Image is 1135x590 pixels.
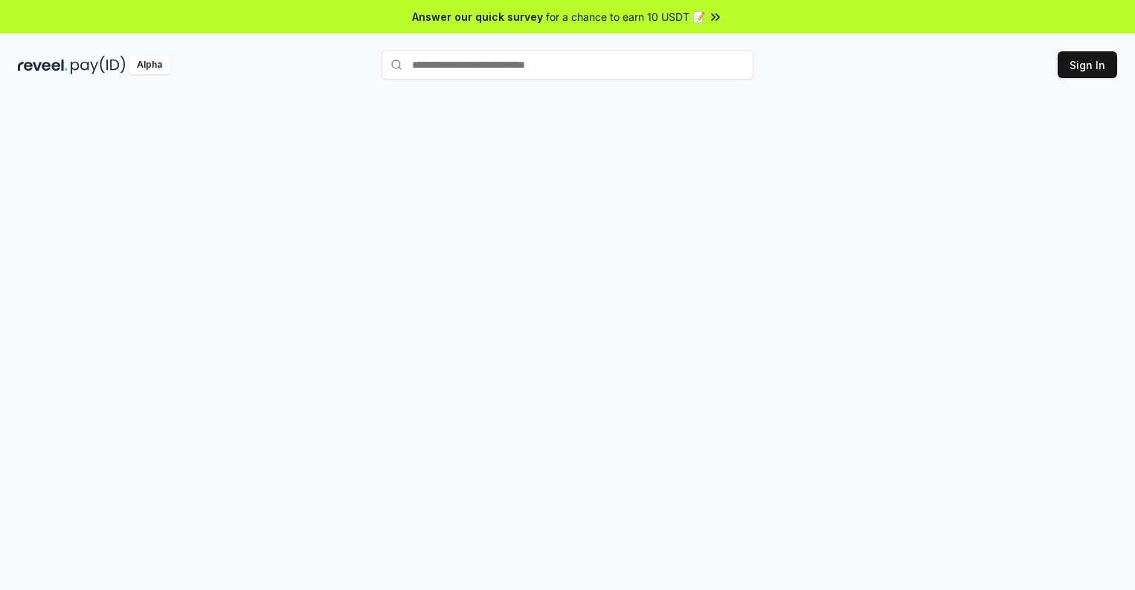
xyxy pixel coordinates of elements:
[546,9,705,25] span: for a chance to earn 10 USDT 📝
[71,56,126,74] img: pay_id
[129,56,170,74] div: Alpha
[412,9,543,25] span: Answer our quick survey
[18,56,68,74] img: reveel_dark
[1058,51,1117,78] button: Sign In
